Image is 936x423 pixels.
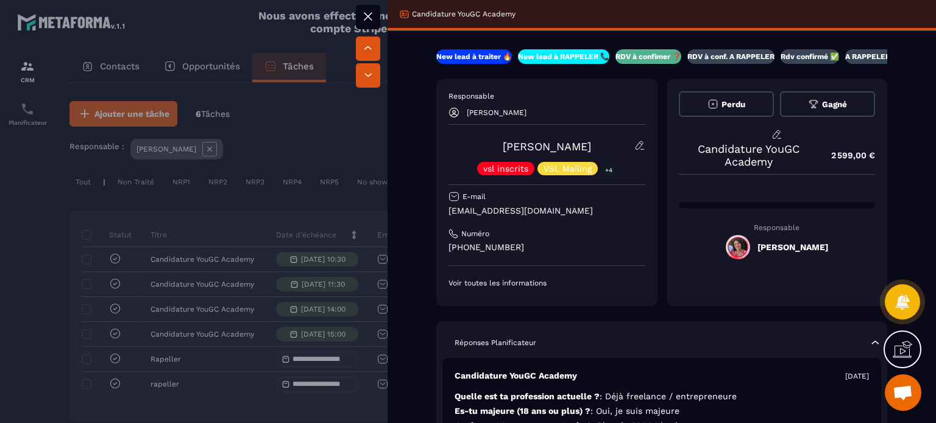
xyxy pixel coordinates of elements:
[461,229,489,239] p: Numéro
[448,205,645,217] p: [EMAIL_ADDRESS][DOMAIN_NAME]
[781,52,839,61] p: Rdv confirmé ✅
[544,164,592,173] p: VSL Mailing
[448,242,645,253] p: [PHONE_NUMBER]
[679,223,876,232] p: Responsable
[601,164,617,177] p: +4
[600,391,737,401] span: : Déjà freelance / entrepreneure
[455,370,577,382] p: Candidature YouGC Academy
[885,374,921,411] div: Ouvrir le chat
[721,100,745,109] span: Perdu
[503,140,591,153] a: [PERSON_NAME]
[590,406,679,416] span: : Oui, je suis majeure
[436,52,512,61] p: New lead à traiter 🔥
[448,91,645,101] p: Responsable
[845,371,869,381] p: [DATE]
[448,278,645,288] p: Voir toutes les informations
[822,100,847,109] span: Gagné
[483,164,528,173] p: vsl inscrits
[467,108,526,117] p: [PERSON_NAME]
[687,52,775,61] p: RDV à conf. A RAPPELER
[518,52,609,61] p: New lead à RAPPELER 📞
[455,338,536,348] p: Réponses Planificateur
[463,192,486,201] p: E-mail
[780,91,875,117] button: Gagné
[455,405,869,417] p: Es-tu majeure (18 ans ou plus) ?
[615,52,681,61] p: RDV à confimer ❓
[679,142,820,168] p: Candidature YouGC Academy
[757,242,828,252] h5: [PERSON_NAME]
[679,91,774,117] button: Perdu
[455,391,869,402] p: Quelle est ta profession actuelle ?
[819,144,875,167] p: 2 599,00 €
[412,9,516,19] p: Candidature YouGC Academy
